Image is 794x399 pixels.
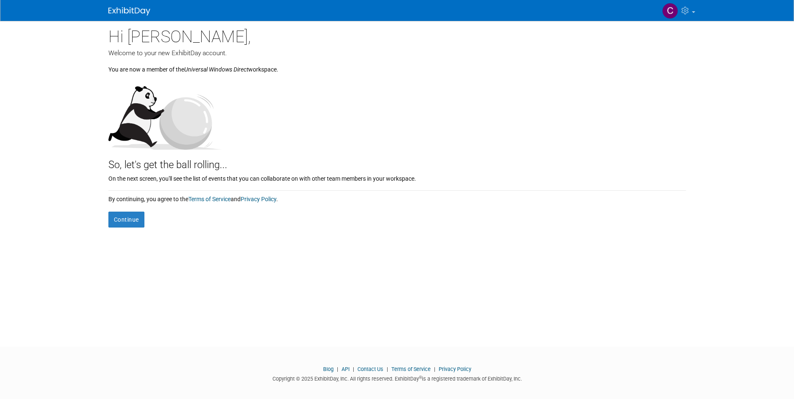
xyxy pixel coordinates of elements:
img: ExhibitDay [108,7,150,15]
span: | [432,366,437,372]
a: Privacy Policy [241,196,276,202]
img: Let's get the ball rolling [108,78,221,150]
button: Continue [108,212,144,228]
div: Hi [PERSON_NAME], [108,21,686,49]
span: | [351,366,356,372]
a: Blog [323,366,334,372]
span: | [385,366,390,372]
span: | [335,366,340,372]
div: You are now a member of the workspace. [108,58,686,74]
img: Colleen Wacker [662,3,678,19]
div: So, let's get the ball rolling... [108,150,686,172]
a: Terms of Service [391,366,431,372]
i: Universal Windows Direct [184,66,248,73]
a: API [342,366,349,372]
div: On the next screen, you'll see the list of events that you can collaborate on with other team mem... [108,172,686,183]
div: Welcome to your new ExhibitDay account. [108,49,686,58]
div: By continuing, you agree to the and . [108,191,686,203]
a: Contact Us [357,366,383,372]
a: Terms of Service [188,196,231,202]
a: Privacy Policy [439,366,471,372]
sup: ® [419,375,422,380]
